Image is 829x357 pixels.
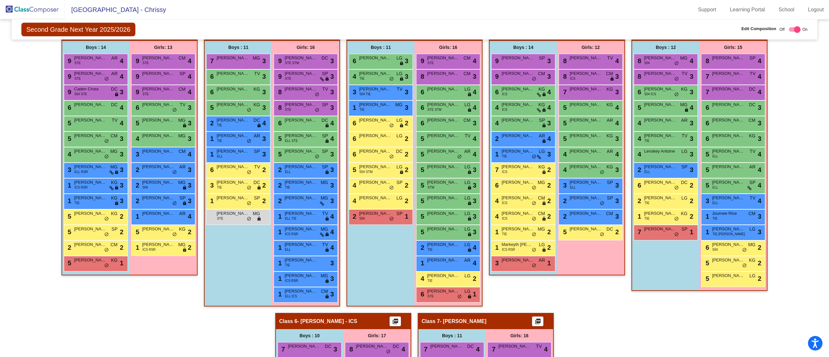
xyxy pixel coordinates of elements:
span: [PERSON_NAME] [359,70,392,77]
span: [PERSON_NAME] [427,101,460,108]
span: 4 [473,134,476,144]
span: 504 TIE [359,92,371,97]
span: TV [322,86,328,93]
span: [PERSON_NAME] [217,55,249,61]
span: KG [681,86,687,93]
span: [PERSON_NAME] [502,101,534,108]
span: Edit Composition [741,26,776,32]
span: [PERSON_NAME] [502,86,534,92]
span: [PERSON_NAME] [142,55,175,61]
span: 3 [188,134,191,144]
span: 3 [262,72,266,81]
span: [PERSON_NAME] [502,117,534,123]
span: STE [74,76,81,81]
span: 504 [644,61,650,65]
div: Girls: 15 [699,41,767,54]
span: 3 [758,134,761,144]
span: 4 [473,56,476,66]
span: 4 [758,56,761,66]
span: [PERSON_NAME] [142,86,175,92]
span: [PERSON_NAME] [427,55,460,61]
span: TV [254,70,260,77]
span: 6 [209,73,214,80]
span: [PERSON_NAME] [285,86,317,92]
span: STE [427,61,434,65]
span: 4 [134,135,139,142]
span: AR [539,132,545,139]
span: TV [750,70,755,77]
span: CM [110,132,118,139]
span: [PERSON_NAME] [644,70,676,77]
span: [PERSON_NAME] [142,132,175,139]
span: 7 [209,57,214,64]
span: 3 [330,103,334,112]
span: TV [112,117,118,124]
span: 4 [120,118,123,128]
span: 1 [351,104,356,111]
span: [PERSON_NAME] [217,70,249,77]
button: Print Students Details [532,317,543,326]
span: TV [465,132,471,139]
span: STE [285,76,291,81]
span: lock [467,108,472,113]
span: 4 [758,87,761,97]
span: 6 [494,88,499,96]
span: lock [114,92,119,97]
div: Girls: 16 [272,41,339,54]
span: [PERSON_NAME] [359,132,392,139]
span: DC [322,117,328,124]
span: 9 [134,73,139,80]
span: CM [748,117,755,124]
span: [PERSON_NAME]'Amore [712,117,744,123]
span: STE STM [285,61,299,65]
span: 4 [120,103,123,112]
span: 7 [562,88,567,96]
span: [PERSON_NAME] [570,101,602,108]
span: 3 [262,103,266,112]
span: lock [542,108,546,113]
span: KG [539,86,545,93]
span: 8 [562,57,567,64]
div: Boys : 11 [205,41,272,54]
span: [PERSON_NAME] [502,70,534,77]
span: 3 [690,87,693,97]
span: 5 [66,120,71,127]
span: CM [463,117,471,124]
span: 4 [473,87,476,97]
span: 6 [704,120,709,127]
span: TV [682,70,687,77]
span: do_not_disturb_alt [674,92,679,97]
span: 9 [419,57,424,64]
span: lock [399,123,404,128]
span: 3 [547,118,551,128]
div: Girls: 16 [414,41,482,54]
span: 8 [636,73,641,80]
span: [PERSON_NAME] [217,86,249,92]
span: 3 [615,134,619,144]
span: LG [396,70,403,77]
span: TV [397,86,403,93]
span: TIE [359,76,365,81]
span: [PERSON_NAME] [570,70,602,77]
span: 3 [690,118,693,128]
span: [PERSON_NAME] [502,55,534,61]
div: Boys : 11 [347,41,414,54]
span: LG [464,86,471,93]
span: 3 [690,72,693,81]
span: Off [779,27,785,32]
span: 3 [330,56,334,66]
span: [PERSON_NAME] [502,132,534,139]
span: 6 [277,120,282,127]
span: [PERSON_NAME] [712,101,744,108]
span: 6 [134,104,139,111]
span: STE [142,92,149,97]
span: [PERSON_NAME] [570,55,602,61]
span: CM [178,86,186,93]
span: 3 [758,118,761,128]
span: 3 [262,56,266,66]
span: [PERSON_NAME] [712,70,744,77]
span: 4 [262,118,266,128]
span: 9 [134,57,139,64]
span: DC [111,86,118,93]
span: KG [539,101,545,108]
